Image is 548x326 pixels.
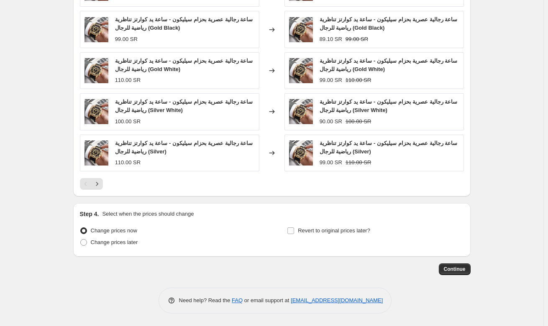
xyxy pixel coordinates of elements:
strike: 110.00 SR [346,158,371,167]
img: Screenshot2025-10-04112838_80x.png [289,58,313,83]
span: Revert to original prices later? [298,227,370,234]
img: Screenshot2025-10-04112838_80x.png [289,17,313,42]
strike: 99.00 SR [346,35,368,43]
div: 110.00 SR [115,76,141,84]
a: [EMAIL_ADDRESS][DOMAIN_NAME] [291,297,383,303]
span: or email support at [243,297,291,303]
img: Screenshot2025-10-04112838_80x.png [289,99,313,124]
strike: 110.00 SR [346,76,371,84]
img: Screenshot2025-10-04112838_80x.png [85,140,108,166]
div: 99.00 SR [320,158,342,167]
span: ساعة رجالية عصرية بحزام سيليكون - ساعة يد كوارتز تناظرية رياضية للرجال (Gold White) [320,58,458,72]
div: 100.00 SR [115,117,141,126]
strike: 100.00 SR [346,117,371,126]
img: Screenshot2025-10-04112838_80x.png [289,140,313,166]
button: Next [91,178,103,190]
span: ساعة رجالية عصرية بحزام سيليكون - ساعة يد كوارتز تناظرية رياضية للرجال (Silver) [115,140,253,155]
span: ساعة رجالية عصرية بحزام سيليكون - ساعة يد كوارتز تناظرية رياضية للرجال (Silver White) [320,99,458,113]
span: Need help? Read the [179,297,232,303]
p: Select when the prices should change [102,210,194,218]
span: Change prices now [91,227,137,234]
span: Continue [444,266,466,273]
img: Screenshot2025-10-04112838_80x.png [85,58,108,83]
img: Screenshot2025-10-04112838_80x.png [85,17,108,42]
button: Continue [439,263,471,275]
span: ساعة رجالية عصرية بحزام سيليكون - ساعة يد كوارتز تناظرية رياضية للرجال (Silver) [320,140,458,155]
div: 99.00 SR [115,35,138,43]
div: 89.10 SR [320,35,342,43]
a: FAQ [232,297,243,303]
nav: Pagination [80,178,103,190]
span: ساعة رجالية عصرية بحزام سيليكون - ساعة يد كوارتز تناظرية رياضية للرجال (Gold Black) [320,16,458,31]
span: ساعة رجالية عصرية بحزام سيليكون - ساعة يد كوارتز تناظرية رياضية للرجال (Gold Black) [115,16,253,31]
img: Screenshot2025-10-04112838_80x.png [85,99,108,124]
div: 99.00 SR [320,76,342,84]
h2: Step 4. [80,210,99,218]
div: 90.00 SR [320,117,342,126]
span: Change prices later [91,239,138,245]
span: ساعة رجالية عصرية بحزام سيليكون - ساعة يد كوارتز تناظرية رياضية للرجال (Silver White) [115,99,253,113]
div: 110.00 SR [115,158,141,167]
span: ساعة رجالية عصرية بحزام سيليكون - ساعة يد كوارتز تناظرية رياضية للرجال (Gold White) [115,58,253,72]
